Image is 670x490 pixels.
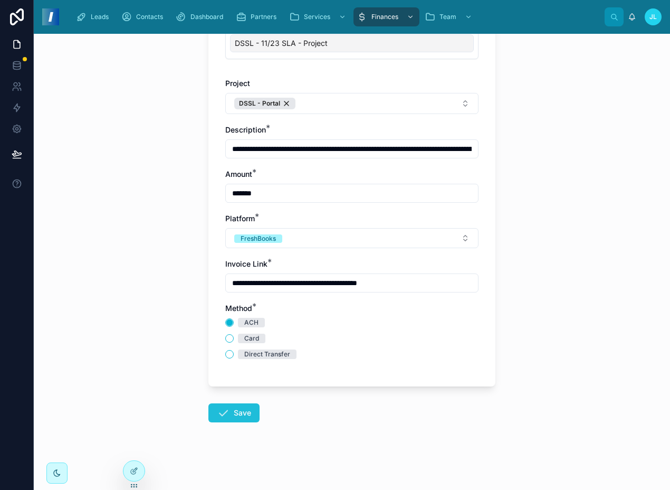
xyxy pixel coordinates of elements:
[225,304,252,313] span: Method
[136,13,163,21] span: Contacts
[241,234,276,243] div: FreshBooks
[244,318,259,327] div: ACH
[235,38,328,49] span: DSSL - 11/23 SLA - Project
[225,259,267,268] span: Invoice Link
[190,13,223,21] span: Dashboard
[68,5,605,29] div: scrollable content
[233,7,284,26] a: Partners
[225,93,478,114] button: Select Button
[225,169,252,178] span: Amount
[118,7,170,26] a: Contacts
[286,7,351,26] a: Services
[225,214,255,223] span: Platform
[439,13,456,21] span: Team
[244,350,290,359] div: Direct Transfer
[225,228,478,248] button: Select Button
[42,8,59,25] img: App logo
[208,403,260,422] button: Save
[304,13,330,21] span: Services
[371,13,398,21] span: Finances
[173,7,231,26] a: Dashboard
[234,98,295,109] button: Unselect 33
[239,99,280,108] span: DSSL - Portal
[422,7,477,26] a: Team
[244,334,259,343] div: Card
[225,125,266,134] span: Description
[73,7,116,26] a: Leads
[649,13,657,21] span: JL
[225,79,250,88] span: Project
[251,13,276,21] span: Partners
[91,13,109,21] span: Leads
[353,7,419,26] a: Finances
